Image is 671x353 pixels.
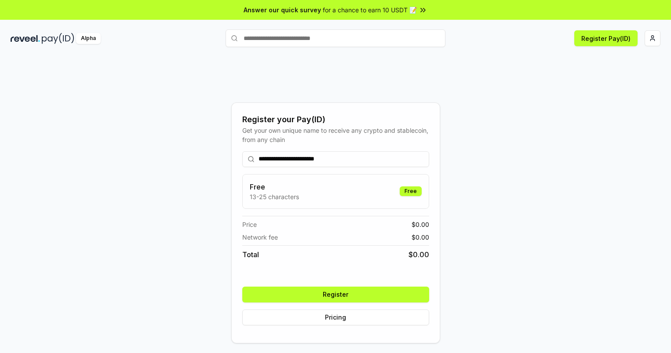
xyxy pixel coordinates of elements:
[42,33,74,44] img: pay_id
[76,33,101,44] div: Alpha
[11,33,40,44] img: reveel_dark
[412,233,429,242] span: $ 0.00
[408,249,429,260] span: $ 0.00
[250,182,299,192] h3: Free
[250,192,299,201] p: 13-25 characters
[242,233,278,242] span: Network fee
[242,113,429,126] div: Register your Pay(ID)
[244,5,321,15] span: Answer our quick survey
[242,309,429,325] button: Pricing
[242,249,259,260] span: Total
[574,30,638,46] button: Register Pay(ID)
[242,287,429,302] button: Register
[400,186,422,196] div: Free
[242,220,257,229] span: Price
[412,220,429,229] span: $ 0.00
[242,126,429,144] div: Get your own unique name to receive any crypto and stablecoin, from any chain
[323,5,417,15] span: for a chance to earn 10 USDT 📝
